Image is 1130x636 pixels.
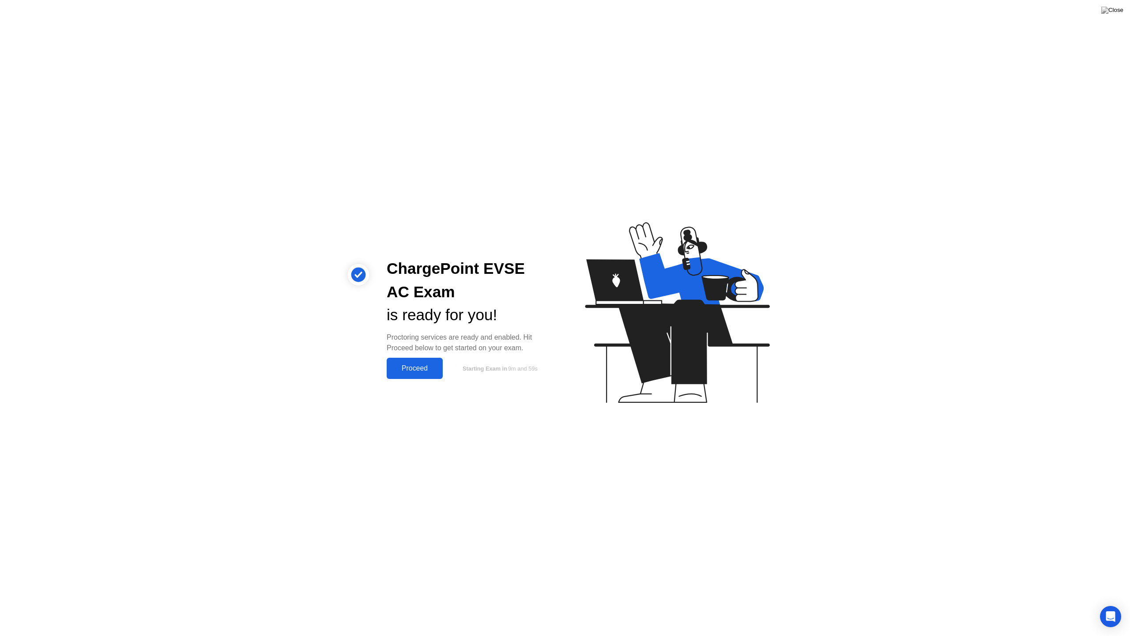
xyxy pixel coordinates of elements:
[447,360,551,377] button: Starting Exam in9m and 59s
[387,257,551,304] div: ChargePoint EVSE AC Exam
[387,332,551,353] div: Proctoring services are ready and enabled. Hit Proceed below to get started on your exam.
[387,303,551,327] div: is ready for you!
[508,365,538,372] span: 9m and 59s
[387,358,443,379] button: Proceed
[389,364,440,372] div: Proceed
[1101,7,1123,14] img: Close
[1100,606,1121,627] div: Open Intercom Messenger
